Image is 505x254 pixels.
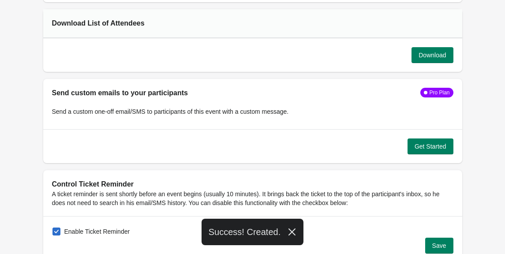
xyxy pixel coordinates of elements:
[427,89,449,96] div: Pro Plan
[52,190,453,207] p: A ticket reminder is sent shortly before an event begins (usually 10 minutes). It brings back the...
[425,238,453,254] button: Save
[52,88,188,98] h2: Send custom emails to your participants
[408,138,453,154] button: Get Started
[415,143,446,150] span: Get Started
[411,47,453,63] button: Download
[52,18,172,29] div: Download List of Attendees
[202,219,303,245] div: Success! Created.
[52,98,453,120] div: Send a custom one-off email/SMS to participants of this event with a custom message.
[64,227,130,236] span: Enable Ticket Reminder
[52,179,453,190] h2: Control Ticket Reminder
[419,52,446,59] span: Download
[432,242,446,249] span: Save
